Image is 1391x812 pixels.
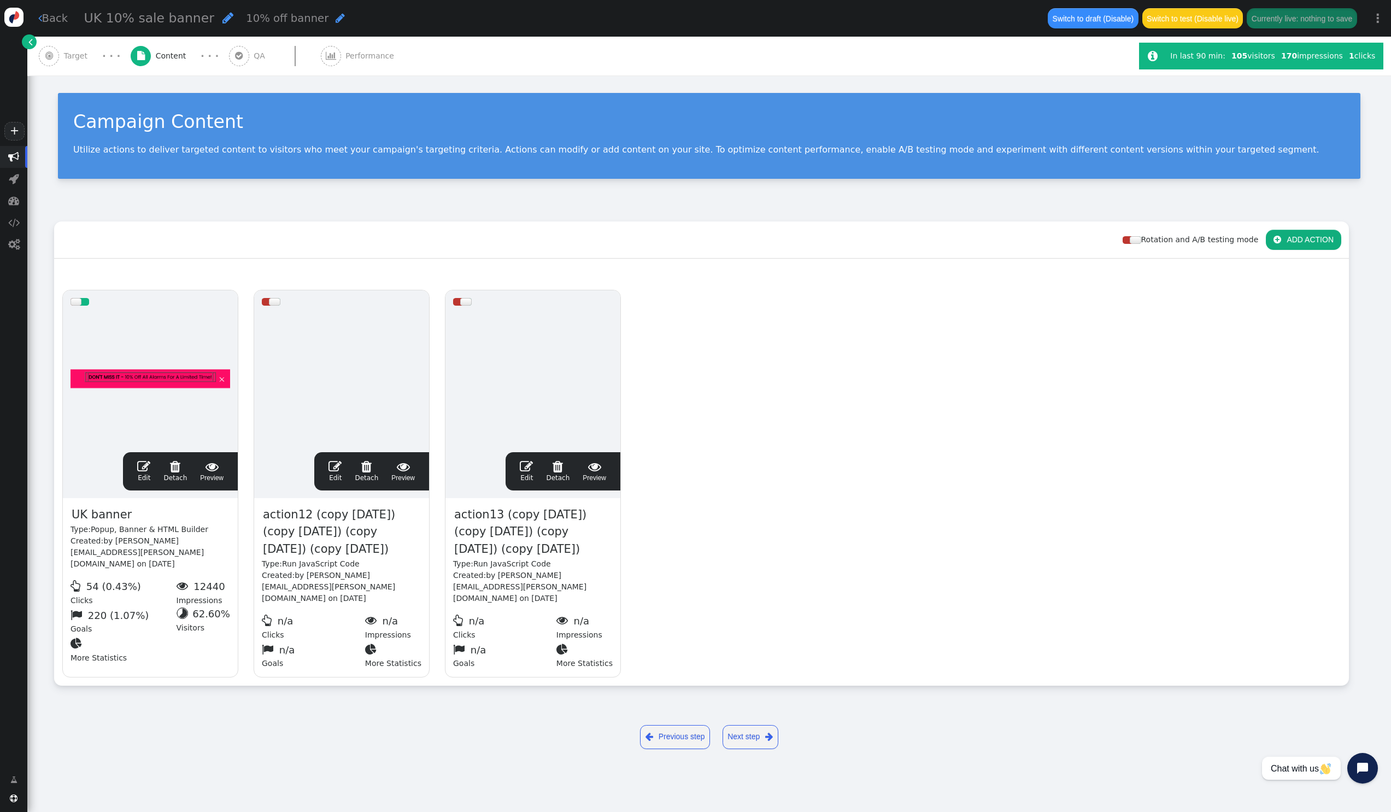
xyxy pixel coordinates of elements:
a: Detach [355,460,378,483]
span:  [556,615,571,626]
span:  [365,644,380,655]
span: action13 (copy [DATE]) (copy [DATE]) (copy [DATE]) (copy [DATE]) [453,506,613,559]
a: Preview [200,460,224,483]
span:  [45,51,53,60]
span: Preview [583,460,606,483]
a: Detach [163,460,187,483]
div: Campaign Content [73,108,1345,136]
a: Edit [520,460,533,483]
b: 170 [1281,51,1297,60]
div: visitors [1228,50,1278,62]
div: Clicks [71,577,177,606]
a:  QA [229,37,321,75]
span: Target [64,50,92,62]
div: Impressions [365,612,421,641]
a:  [3,770,25,790]
span:  [8,151,19,162]
span: 62.60% [192,608,230,620]
div: Created: [453,570,613,604]
div: Visitors [177,606,230,635]
a: Edit [328,460,342,483]
a: ⋮ [1365,2,1391,34]
span:  [10,795,17,802]
span: Detach [546,460,570,482]
span:  [28,36,33,48]
span:  [235,51,243,60]
span:  [453,644,468,655]
span: n/a [469,615,485,627]
div: Rotation and A/B testing mode [1123,234,1266,246]
span:  [262,615,275,626]
button: Switch to draft (Disable) [1048,8,1138,28]
span:  [38,13,42,24]
a: Preview [583,460,606,483]
div: Type: [453,558,613,570]
div: More Statistics [365,641,421,670]
span: by [PERSON_NAME][EMAIL_ADDRESS][PERSON_NAME][DOMAIN_NAME] on [DATE] [453,571,586,603]
div: · · · [201,49,219,63]
span: Run JavaScript Code [473,559,551,568]
span:  [71,609,85,621]
span:  [1273,235,1281,244]
div: More Statistics [556,641,613,670]
span: clicks [1349,51,1375,60]
span:  [262,644,277,655]
span: by [PERSON_NAME][EMAIL_ADDRESS][PERSON_NAME][DOMAIN_NAME] on [DATE] [71,536,204,568]
button: ADD ACTION [1266,230,1341,249]
span: Content [156,50,191,62]
span:  [546,460,570,473]
a:  [22,34,37,49]
span:  [583,460,606,473]
div: More Statistics [71,635,177,664]
span:  [355,460,378,473]
div: Clicks [453,612,556,641]
span:  [8,195,19,206]
button: Currently live: nothing to save [1247,8,1357,28]
span:  [71,638,85,649]
span:  [556,644,571,655]
div: Clicks [262,612,365,641]
div: · · · [102,49,120,63]
a: Preview [391,460,415,483]
button: Switch to test (Disable live) [1142,8,1243,28]
a: Previous step [640,725,710,749]
span:  [1148,50,1158,62]
span: 12440 [193,581,225,592]
span:  [163,460,187,473]
span:  [71,580,84,592]
span: 10% off banner [246,12,328,25]
span:  [137,460,150,473]
span:  [453,615,466,626]
div: Type: [262,558,421,570]
span:  [200,460,224,473]
a: Back [38,10,68,26]
div: Goals [71,606,177,635]
span: Detach [163,460,187,482]
span: n/a [278,615,294,627]
p: Utilize actions to deliver targeted content to visitors who meet your campaign's targeting criter... [73,144,1345,155]
a: Detach [546,460,570,483]
span:  [177,580,191,592]
span: Run JavaScript Code [282,559,360,568]
div: Type: [71,524,230,535]
div: Goals [453,641,556,670]
span:  [328,460,342,473]
span: n/a [574,615,590,627]
span:  [645,730,653,744]
span: Preview [391,460,415,483]
span:  [9,173,19,184]
span: QA [254,50,269,62]
span: action12 (copy [DATE]) (copy [DATE]) (copy [DATE]) (copy [DATE]) [262,506,421,559]
span:  [365,615,380,626]
span:  [326,51,336,60]
span: n/a [383,615,398,627]
span: n/a [471,644,486,656]
span:  [8,217,20,228]
img: logo-icon.svg [4,8,24,27]
div: Impressions [556,612,613,641]
span:  [391,460,415,473]
span:  [765,730,773,744]
span:  [8,239,20,250]
span: UK 10% sale banner [84,10,214,26]
span: Popup, Banner & HTML Builder [91,525,208,534]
